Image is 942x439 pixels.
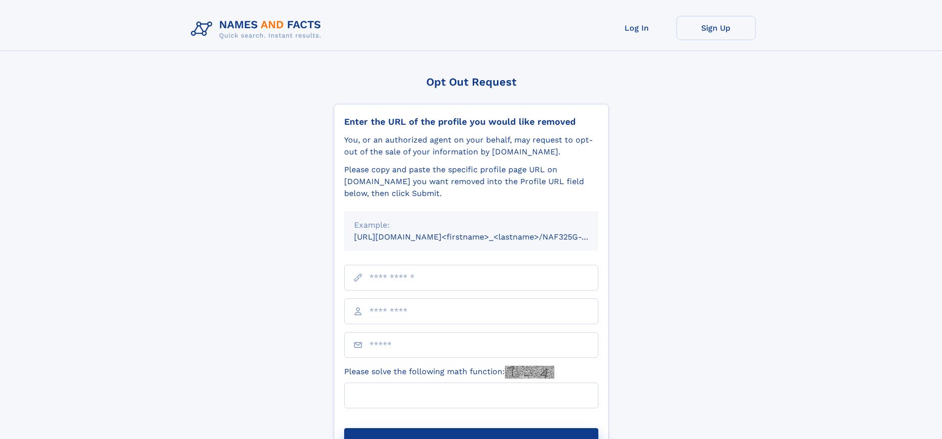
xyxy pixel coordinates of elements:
[344,116,598,127] div: Enter the URL of the profile you would like removed
[344,164,598,199] div: Please copy and paste the specific profile page URL on [DOMAIN_NAME] you want removed into the Pr...
[354,232,617,242] small: [URL][DOMAIN_NAME]<firstname>_<lastname>/NAF325G-xxxxxxxx
[344,134,598,158] div: You, or an authorized agent on your behalf, may request to opt-out of the sale of your informatio...
[334,76,609,88] div: Opt Out Request
[187,16,329,43] img: Logo Names and Facts
[354,219,588,231] div: Example:
[344,366,554,379] label: Please solve the following math function:
[597,16,676,40] a: Log In
[676,16,756,40] a: Sign Up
